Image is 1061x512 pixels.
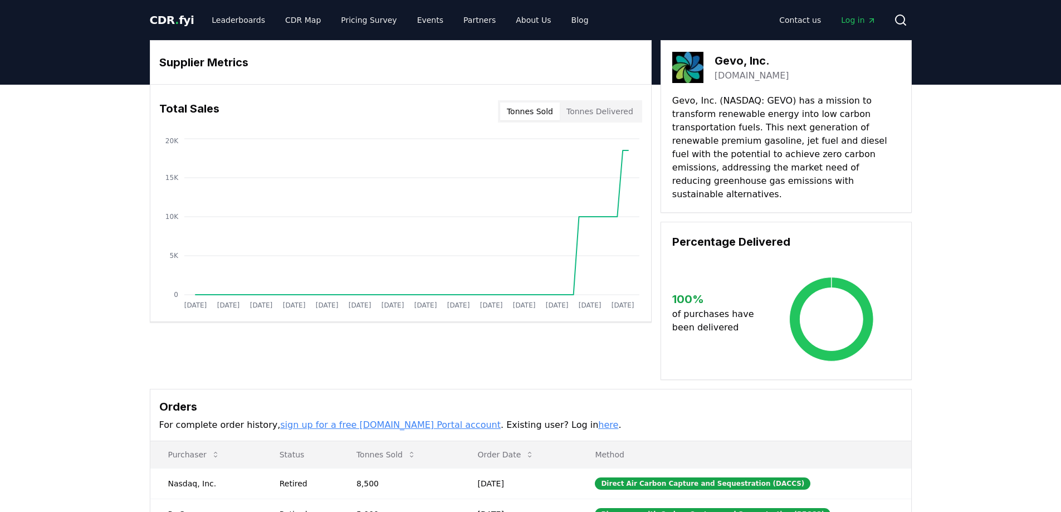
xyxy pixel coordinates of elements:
a: here [598,420,618,430]
button: Order Date [469,443,544,466]
span: Log in [841,14,876,26]
button: Tonnes Sold [348,443,425,466]
h3: Supplier Metrics [159,54,642,71]
tspan: [DATE] [578,301,601,309]
tspan: [DATE] [381,301,404,309]
tspan: [DATE] [348,301,371,309]
p: of purchases have been delivered [672,308,763,334]
h3: Percentage Delivered [672,233,900,250]
h3: Orders [159,398,902,415]
div: Direct Air Carbon Capture and Sequestration (DACCS) [595,477,810,490]
p: Method [586,449,902,460]
tspan: [DATE] [184,301,207,309]
tspan: 5K [169,252,179,260]
a: Blog [563,10,598,30]
a: Leaderboards [203,10,274,30]
a: CDR Map [276,10,330,30]
span: CDR fyi [150,13,194,27]
a: Pricing Survey [332,10,405,30]
img: Gevo, Inc.-logo [672,52,703,83]
tspan: 15K [165,174,178,182]
a: Log in [832,10,884,30]
tspan: [DATE] [512,301,535,309]
a: Contact us [770,10,830,30]
p: Status [271,449,330,460]
tspan: [DATE] [611,301,634,309]
tspan: [DATE] [480,301,502,309]
a: sign up for a free [DOMAIN_NAME] Portal account [280,420,501,430]
h3: 100 % [672,291,763,308]
nav: Main [770,10,884,30]
tspan: [DATE] [414,301,437,309]
a: CDR.fyi [150,12,194,28]
a: Events [408,10,452,30]
tspan: [DATE] [545,301,568,309]
div: Retired [280,478,330,489]
a: Partners [454,10,505,30]
p: Gevo, Inc. (NASDAQ: GEVO) has a mission to transform renewable energy into low carbon transportat... [672,94,900,201]
button: Tonnes Sold [500,103,560,120]
button: Tonnes Delivered [560,103,640,120]
td: [DATE] [460,468,578,499]
p: For complete order history, . Existing user? Log in . [159,418,902,432]
h3: Total Sales [159,100,219,123]
tspan: 0 [174,291,178,299]
td: Nasdaq, Inc. [150,468,262,499]
tspan: [DATE] [282,301,305,309]
h3: Gevo, Inc. [715,52,789,69]
tspan: [DATE] [250,301,272,309]
tspan: [DATE] [217,301,239,309]
span: . [175,13,179,27]
td: 8,500 [339,468,460,499]
a: About Us [507,10,560,30]
a: [DOMAIN_NAME] [715,69,789,82]
tspan: 10K [165,213,178,221]
nav: Main [203,10,597,30]
tspan: [DATE] [447,301,470,309]
tspan: [DATE] [315,301,338,309]
tspan: 20K [165,137,178,145]
button: Purchaser [159,443,229,466]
